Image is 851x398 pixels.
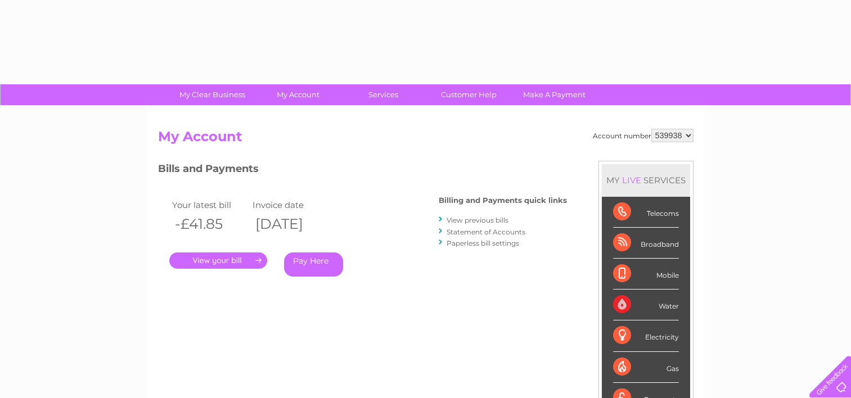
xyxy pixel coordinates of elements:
[447,239,519,247] a: Paperless bill settings
[613,320,679,351] div: Electricity
[613,197,679,228] div: Telecoms
[447,216,508,224] a: View previous bills
[169,197,250,212] td: Your latest bill
[593,129,694,142] div: Account number
[439,196,567,205] h4: Billing and Payments quick links
[620,175,643,186] div: LIVE
[613,259,679,290] div: Mobile
[158,129,694,150] h2: My Account
[508,84,601,105] a: Make A Payment
[166,84,259,105] a: My Clear Business
[422,84,515,105] a: Customer Help
[169,212,250,236] th: -£41.85
[613,352,679,383] div: Gas
[613,228,679,259] div: Broadband
[251,84,344,105] a: My Account
[337,84,430,105] a: Services
[613,290,679,320] div: Water
[447,228,525,236] a: Statement of Accounts
[250,197,331,212] td: Invoice date
[169,252,267,269] a: .
[284,252,343,277] a: Pay Here
[158,161,567,180] h3: Bills and Payments
[250,212,331,236] th: [DATE]
[602,164,690,196] div: MY SERVICES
